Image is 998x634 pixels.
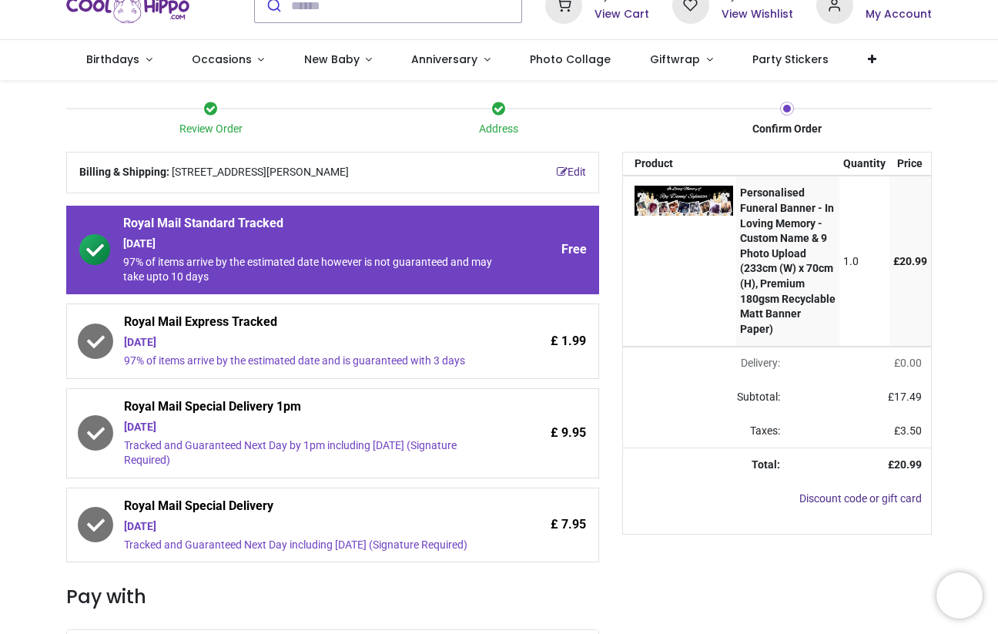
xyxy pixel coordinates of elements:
[594,7,649,22] a: View Cart
[355,122,643,137] div: Address
[411,52,477,67] span: Anniversary
[894,458,922,471] span: 20.99
[551,333,586,350] span: £ 1.99
[635,186,733,215] img: SUJ2R31NsdZ9jfc2d8rFdV30u9mvfZOA5ZGn86nTpS3ua9CetzXi1+huL7sogkqoX7gAAAABJRU5ErkJggg==
[86,52,139,67] span: Birthdays
[839,153,889,176] th: Quantity
[799,492,922,505] a: Discount code or gift card
[392,40,511,80] a: Anniversary
[894,357,922,369] span: £
[124,354,493,369] div: 97% of items arrive by the estimated date and is guaranteed with 3 days
[900,357,922,369] span: 0.00
[124,438,493,468] div: Tracked and Guaranteed Next Day by 1pm including [DATE] (Signature Required)
[623,347,789,381] td: Delivery will be updated after choosing a new delivery method
[722,7,793,22] a: View Wishlist
[304,52,360,67] span: New Baby
[124,519,493,535] div: [DATE]
[623,381,789,414] td: Subtotal:
[172,40,284,80] a: Occasions
[192,52,252,67] span: Occasions
[66,40,172,80] a: Birthdays
[752,52,829,67] span: Party Stickers
[623,414,789,448] td: Taxes:
[752,458,780,471] strong: Total:
[894,391,922,403] span: 17.49
[123,215,494,236] span: Royal Mail Standard Tracked
[889,153,931,176] th: Price
[843,254,886,270] div: 1.0
[894,424,922,437] span: £
[124,498,493,519] span: Royal Mail Special Delivery
[530,52,611,67] span: Photo Collage
[866,7,932,22] a: My Account
[124,314,493,335] span: Royal Mail Express Tracked
[123,255,494,285] div: 97% of items arrive by the estimated date however is not guaranteed and may take upto 10 days
[551,424,586,441] span: £ 9.95
[893,255,927,267] span: £
[557,165,586,180] a: Edit
[936,572,983,619] iframe: Brevo live chat
[124,420,493,435] div: [DATE]
[284,40,392,80] a: New Baby
[124,335,493,351] div: [DATE]
[124,538,493,553] div: Tracked and Guaranteed Next Day including [DATE] (Signature Required)
[66,122,354,137] div: Review Order
[643,122,931,137] div: Confirm Order
[561,241,587,258] span: Free
[888,458,922,471] strong: £
[631,40,733,80] a: Giftwrap
[66,584,598,610] h3: Pay with
[123,236,494,252] div: [DATE]
[900,424,922,437] span: 3.50
[172,165,349,180] span: [STREET_ADDRESS][PERSON_NAME]
[899,255,927,267] span: 20.99
[740,186,836,334] strong: Personalised Funeral Banner - In Loving Memory - Custom Name & 9 Photo Upload (233cm (W) x 70cm (...
[650,52,700,67] span: Giftwrap
[79,166,169,178] b: Billing & Shipping:
[551,516,586,533] span: £ 7.95
[888,391,922,403] span: £
[124,398,493,420] span: Royal Mail Special Delivery 1pm
[623,153,737,176] th: Product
